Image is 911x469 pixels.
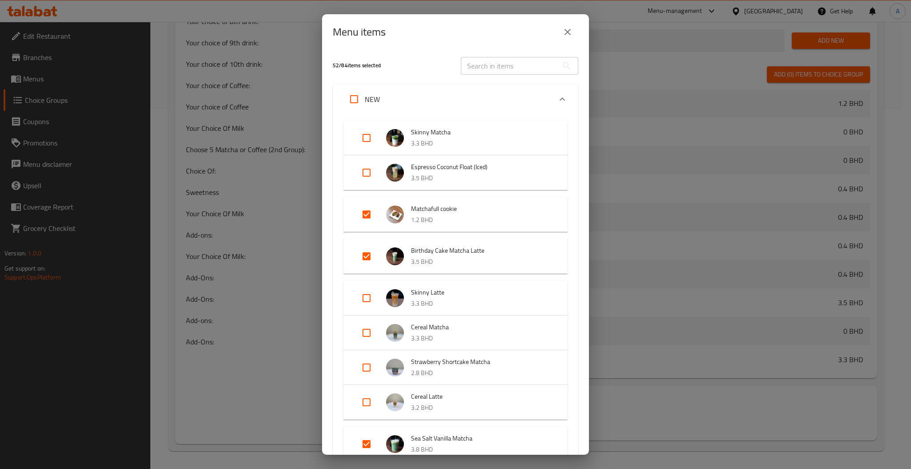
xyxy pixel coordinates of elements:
div: Expand [343,197,568,232]
h5: 52 / 84 items selected [333,62,450,69]
img: Skinny Latte [386,289,404,307]
span: Matchafull cookie [411,203,550,214]
div: Expand [343,315,568,350]
img: Espresso Coconut Float (Iced) [386,164,404,182]
p: 3.8 BHD [411,444,550,455]
img: Skinny Matcha [386,129,404,147]
span: Strawberry Shortcake Matcha [411,356,550,368]
span: Skinny Latte [411,287,550,298]
div: Expand [343,385,568,420]
span: Espresso Coconut Float (Iced) [411,162,550,173]
button: close [557,21,578,43]
p: 3.3 BHD [411,333,550,344]
img: Birthday Cake Matcha Latte [386,247,404,265]
p: 1.2 BHD [411,214,550,226]
span: Birthday Cake Matcha Latte [411,245,550,256]
h2: Menu items [333,25,386,39]
span: Sea Salt Vanilla Matcha [411,433,550,444]
p: 3.5 BHD [411,173,550,184]
div: Expand [343,239,568,274]
div: Expand [343,427,568,461]
div: Expand [343,350,568,385]
img: Cereal Matcha [386,324,404,342]
p: 2.8 BHD [411,368,550,379]
span: Skinny Matcha [411,127,550,138]
div: Expand [343,155,568,190]
p: 3.3 BHD [411,298,550,309]
p: NEW [365,94,380,105]
p: 3.5 BHD [411,256,550,267]
div: Expand [343,281,568,315]
p: 3.3 BHD [411,138,550,149]
img: Sea Salt Vanilla Matcha [386,435,404,453]
div: Expand [333,85,578,113]
input: Search in items [461,57,558,75]
img: Matchafull cookie [386,206,404,223]
div: Expand [343,121,568,155]
img: Strawberry Shortcake Matcha [386,359,404,376]
img: Cereal Latte [386,393,404,411]
span: Cereal Matcha [411,322,550,333]
p: 3.2 BHD [411,402,550,413]
span: Cereal Latte [411,391,550,402]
